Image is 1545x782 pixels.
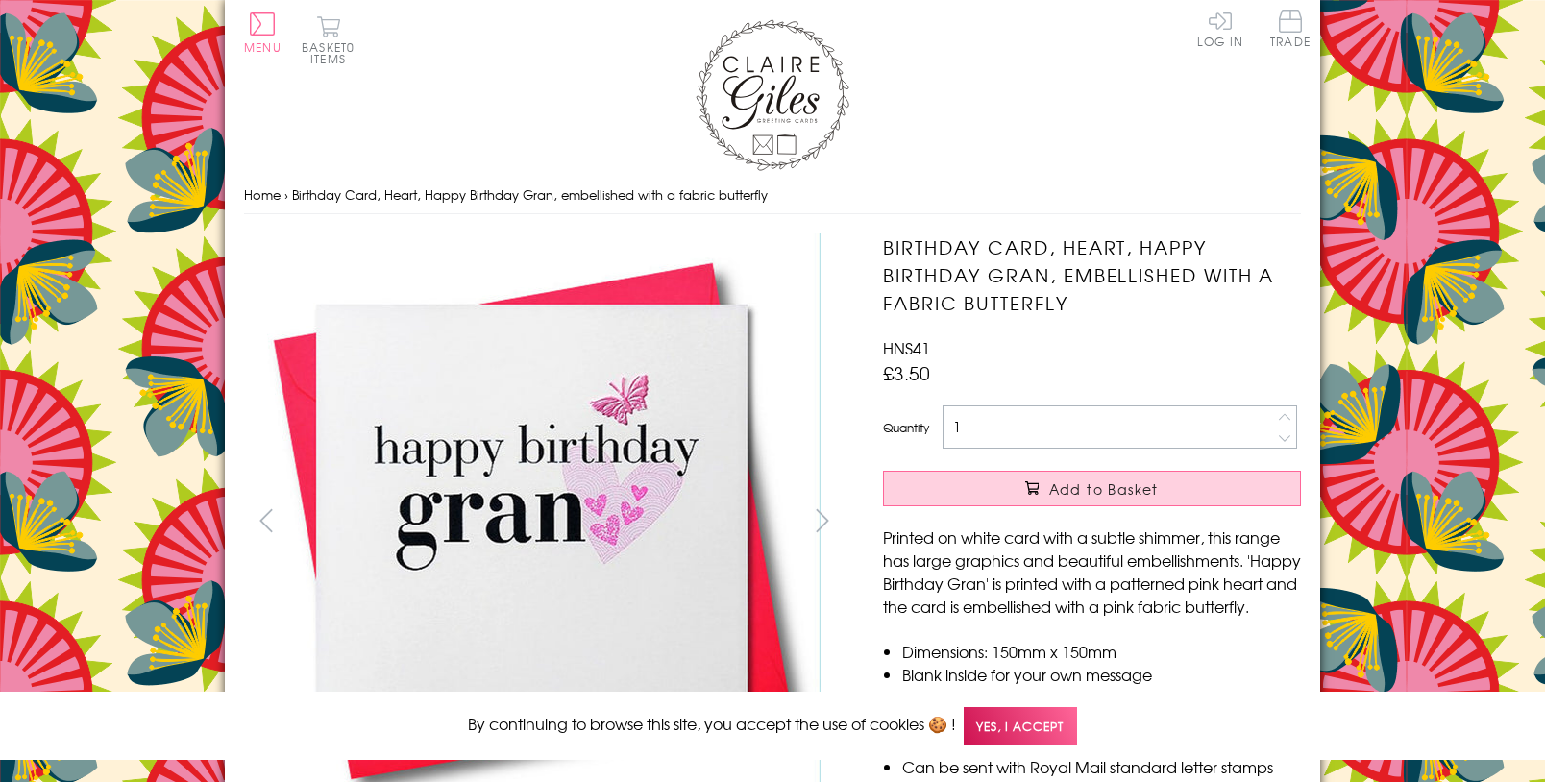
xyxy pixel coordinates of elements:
[302,15,355,64] button: Basket0 items
[902,640,1301,663] li: Dimensions: 150mm x 150mm
[1270,10,1311,51] a: Trade
[292,185,768,204] span: Birthday Card, Heart, Happy Birthday Gran, embellished with a fabric butterfly
[244,38,282,56] span: Menu
[244,176,1301,215] nav: breadcrumbs
[1049,479,1159,499] span: Add to Basket
[902,686,1301,709] li: Printed in the U.K on quality 350gsm board
[801,499,845,542] button: next
[244,499,287,542] button: prev
[964,707,1077,745] span: Yes, I accept
[902,663,1301,686] li: Blank inside for your own message
[1197,10,1243,47] a: Log In
[883,359,930,386] span: £3.50
[244,12,282,53] button: Menu
[1270,10,1311,47] span: Trade
[883,525,1301,618] p: Printed on white card with a subtle shimmer, this range has large graphics and beautiful embellis...
[284,185,288,204] span: ›
[883,233,1301,316] h1: Birthday Card, Heart, Happy Birthday Gran, embellished with a fabric butterfly
[883,336,930,359] span: HNS41
[310,38,355,67] span: 0 items
[883,419,929,436] label: Quantity
[883,471,1301,506] button: Add to Basket
[902,755,1301,778] li: Can be sent with Royal Mail standard letter stamps
[244,185,281,204] a: Home
[696,19,849,171] img: Claire Giles Greetings Cards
